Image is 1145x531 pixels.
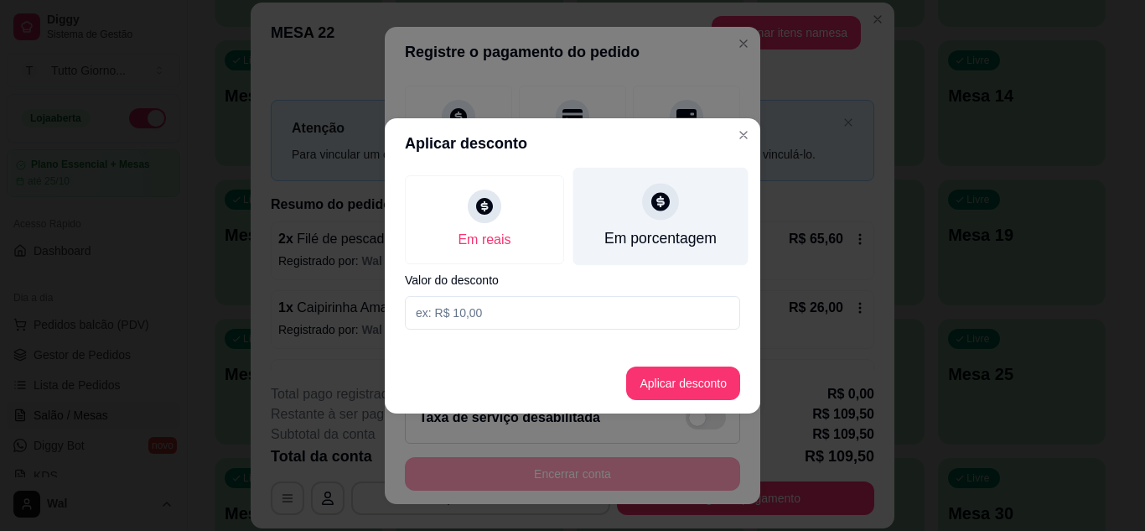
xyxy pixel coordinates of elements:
button: Aplicar desconto [626,367,740,400]
input: Valor do desconto [405,296,740,330]
div: Em reais [458,230,510,250]
label: Valor do desconto [405,274,740,286]
header: Aplicar desconto [385,118,760,169]
div: Em porcentagem [604,227,717,249]
button: Close [730,122,757,148]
